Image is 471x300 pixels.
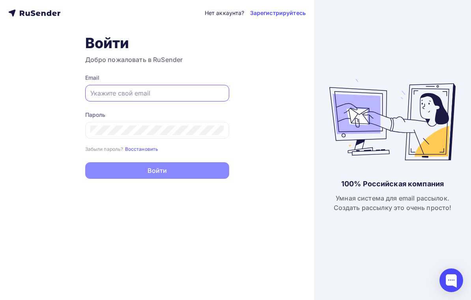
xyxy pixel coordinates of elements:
a: Зарегистрируйтесь [250,9,306,17]
div: Нет аккаунта? [205,9,245,17]
small: Забыли пароль? [85,146,123,152]
button: Войти [85,162,229,179]
small: Восстановить [125,146,159,152]
div: Пароль [85,111,229,119]
h3: Добро пожаловать в RuSender [85,55,229,64]
input: Укажите свой email [90,88,224,98]
div: Email [85,74,229,82]
h1: Войти [85,34,229,52]
div: 100% Российская компания [341,179,444,189]
div: Умная система для email рассылок. Создать рассылку это очень просто! [334,193,452,212]
a: Восстановить [125,145,159,152]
